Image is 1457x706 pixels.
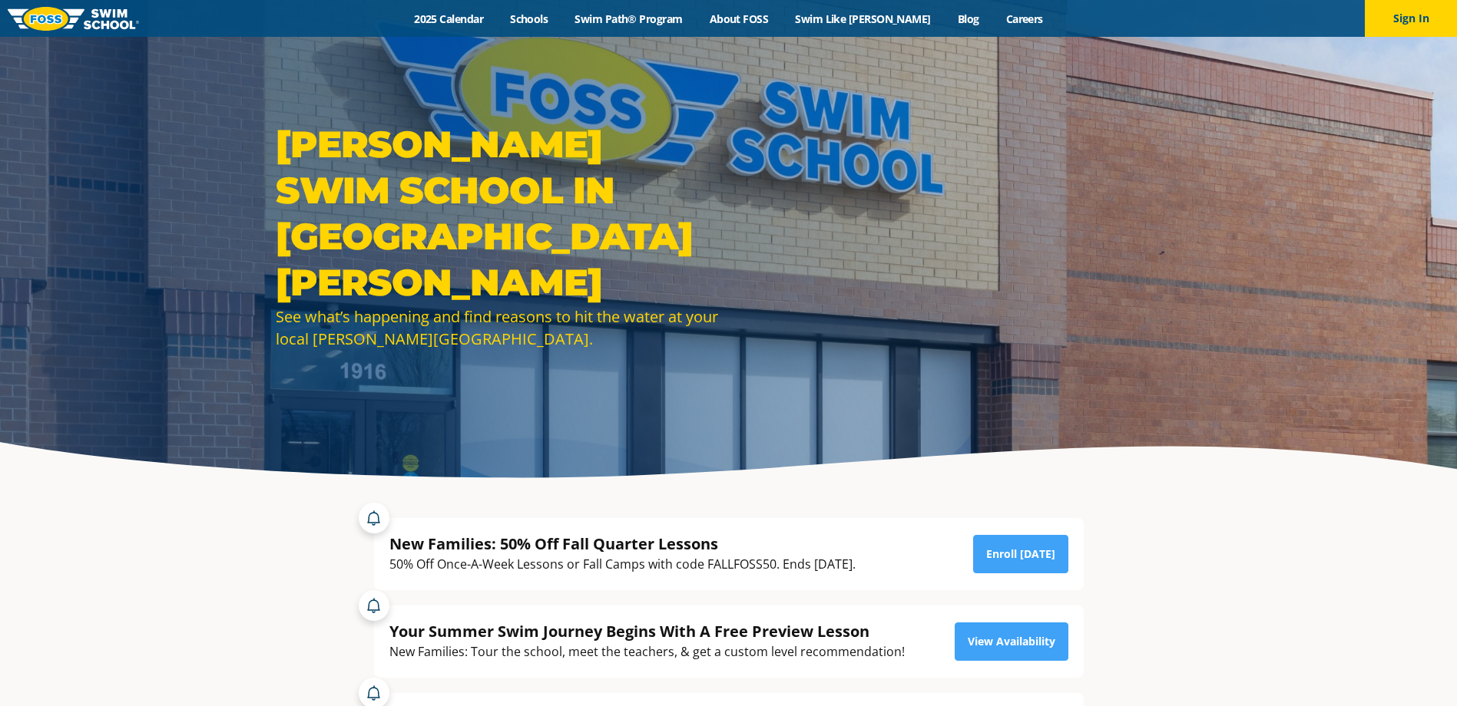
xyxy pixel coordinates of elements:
[497,12,561,26] a: Schools
[8,7,139,31] img: FOSS Swim School Logo
[782,12,945,26] a: Swim Like [PERSON_NAME]
[389,533,856,554] div: New Families: 50% Off Fall Quarter Lessons
[955,622,1068,661] a: View Availability
[992,12,1056,26] a: Careers
[389,642,905,662] div: New Families: Tour the school, meet the teachers, & get a custom level recommendation!
[389,554,856,575] div: 50% Off Once-A-Week Lessons or Fall Camps with code FALLFOSS50. Ends [DATE].
[944,12,992,26] a: Blog
[561,12,696,26] a: Swim Path® Program
[973,535,1068,573] a: Enroll [DATE]
[696,12,782,26] a: About FOSS
[389,621,905,642] div: Your Summer Swim Journey Begins With A Free Preview Lesson
[401,12,497,26] a: 2025 Calendar
[276,305,721,350] div: See what’s happening and find reasons to hit the water at your local [PERSON_NAME][GEOGRAPHIC_DATA].
[276,121,721,305] h1: [PERSON_NAME] Swim School in [GEOGRAPHIC_DATA][PERSON_NAME]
